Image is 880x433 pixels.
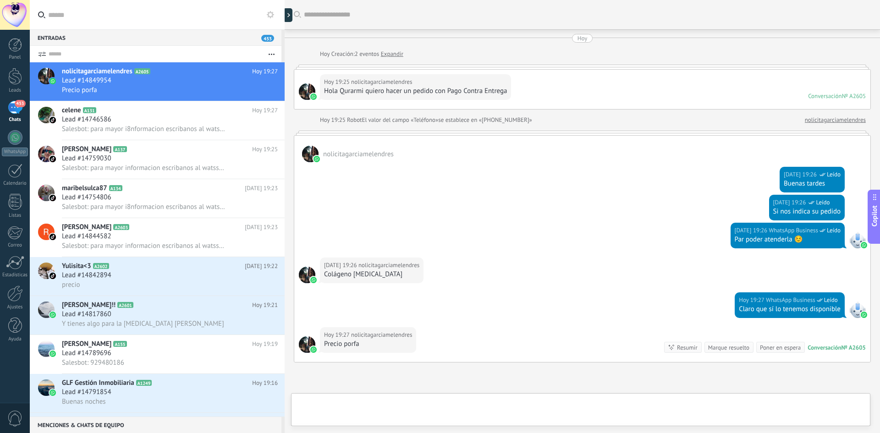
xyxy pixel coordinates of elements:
[62,145,111,154] span: [PERSON_NAME]
[49,156,56,162] img: icon
[113,341,126,347] span: A155
[849,232,866,248] span: WhatsApp Business
[313,156,320,162] img: waba.svg
[49,234,56,240] img: icon
[2,88,28,93] div: Leads
[827,170,841,179] span: Leído
[773,207,841,216] div: Si nos indica su pedido
[808,344,841,351] div: Conversación
[739,305,841,314] div: Claro que sí lo tenemos disponible
[62,164,227,172] span: Salesbot: para mayor informacion escribanos al watssap 92*94*80*186😊
[49,273,56,279] img: icon
[760,343,801,352] div: Poner en espera
[30,296,285,334] a: avataricon[PERSON_NAME]!!A2601Hoy 19:21Lead #14817860Y tienes algo para la [MEDICAL_DATA] [PERSON...
[324,270,419,279] div: Colágeno [MEDICAL_DATA]
[2,117,28,123] div: Chats
[324,261,358,270] div: [DATE] 19:26
[62,67,132,76] span: nolicitagarciamelendres
[2,213,28,219] div: Listas
[262,46,281,62] button: Más
[861,242,867,248] img: waba.svg
[347,116,362,124] span: Robot
[252,301,278,310] span: Hoy 19:21
[49,312,56,318] img: icon
[355,49,379,59] span: 2 eventos
[62,301,115,310] span: [PERSON_NAME]!!
[310,93,317,100] img: waba.svg
[62,115,111,124] span: Lead #14746586
[62,154,111,163] span: Lead #14759030
[324,340,412,349] div: Precio porfa
[381,49,403,59] a: Expandir
[62,319,224,328] span: Y tienes algo para la [MEDICAL_DATA] [PERSON_NAME]
[62,349,111,358] span: Lead #14789696
[351,330,412,340] span: nolicitagarciamelendres
[302,146,319,162] span: nolicitagarciamelendres
[324,77,351,87] div: Hoy 19:25
[808,92,842,100] div: Conversación
[113,224,129,230] span: A2603
[252,106,278,115] span: Hoy 19:27
[849,301,866,318] span: WhatsApp Business
[805,115,866,125] a: nolicitagarciamelendres
[62,223,111,232] span: [PERSON_NAME]
[245,262,278,271] span: [DATE] 19:22
[30,218,285,257] a: avataricon[PERSON_NAME]A2603[DATE] 19:23Lead #14844582Salesbot: para mayor informacion escribanos...
[62,86,97,94] span: Precio porfa
[841,344,866,351] div: № A2605
[299,83,315,100] span: nolicitagarciamelendres
[62,193,111,202] span: Lead #14754806
[735,235,841,244] div: Par poder atenderla ☺️
[30,374,285,412] a: avatariconGLF Gestión InmobiliariaA1249Hoy 19:16Lead #14791854Buenas noches
[62,397,106,406] span: Buenas noches
[870,205,879,226] span: Copilot
[62,184,107,193] span: maribelsulca87
[310,346,317,353] img: waba.svg
[324,330,351,340] div: Hoy 19:27
[362,115,439,125] span: El valor del campo «Teléfono»
[49,351,56,357] img: icon
[134,68,150,74] span: A2605
[252,340,278,349] span: Hoy 19:19
[62,378,134,388] span: GLF Gestión Inmobiliaria
[30,101,285,140] a: avatariconceleneA131Hoy 19:27Lead #14746586Salesbot: para mayor i8nformacion escribanos al watssa...
[252,67,278,76] span: Hoy 19:27
[62,125,227,133] span: Salesbot: para mayor i8nformacion escribanos al watssap 92*94*80*186😊
[861,312,867,318] img: waba.svg
[2,181,28,186] div: Calendario
[83,107,96,113] span: A131
[842,92,866,100] div: № A2605
[62,358,124,367] span: Salesbot: 929480186
[320,115,347,125] div: Hoy 19:25
[2,55,28,60] div: Panel
[766,296,815,305] span: WhatsApp Business
[62,310,111,319] span: Lead #14817860
[320,49,331,59] div: Hoy
[323,150,394,159] span: nolicitagarciamelendres
[62,106,81,115] span: celene
[677,343,698,352] div: Resumir
[49,389,56,396] img: icon
[15,100,25,107] span: 453
[358,261,419,270] span: nolicitagarciamelendres
[30,62,285,101] a: avatariconnolicitagarciamelendresA2605Hoy 19:27Lead #14849954Precio porfa
[62,262,91,271] span: Yulisita<3
[577,34,588,43] div: Hoy
[62,241,227,250] span: Salesbot: para mayor informacion escribanos al watssap 92*94*80*186😊
[62,388,111,397] span: Lead #14791854
[261,35,274,42] span: 453
[708,343,749,352] div: Marque resuelto
[30,29,281,46] div: Entradas
[320,49,403,59] div: Creación:
[62,76,111,85] span: Lead #14849954
[784,179,841,188] div: Buenas tardes
[113,146,126,152] span: A137
[49,195,56,201] img: icon
[773,198,808,207] div: [DATE] 19:26
[769,226,818,235] span: WhatsApp Business
[2,336,28,342] div: Ayuda
[2,272,28,278] div: Estadísticas
[824,296,838,305] span: Leído
[2,148,28,156] div: WhatsApp
[30,257,285,296] a: avatariconYulisita<3A2602[DATE] 19:22Lead #14842894precio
